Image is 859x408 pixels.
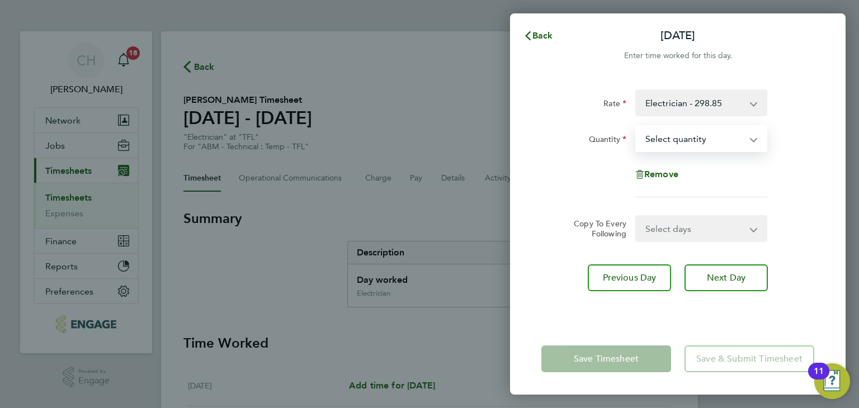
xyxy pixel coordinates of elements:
span: Previous Day [603,272,657,283]
div: 11 [814,371,824,386]
span: Next Day [707,272,745,283]
button: Remove [635,170,678,179]
button: Open Resource Center, 11 new notifications [814,363,850,399]
label: Rate [603,98,626,112]
button: Next Day [685,264,768,291]
p: [DATE] [660,28,695,44]
span: Remove [644,169,678,179]
div: Enter time worked for this day. [510,49,846,63]
label: Copy To Every Following [565,219,626,239]
button: Back [512,25,564,47]
label: Quantity [589,134,626,148]
button: Previous Day [588,264,671,291]
span: Back [532,30,553,41]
